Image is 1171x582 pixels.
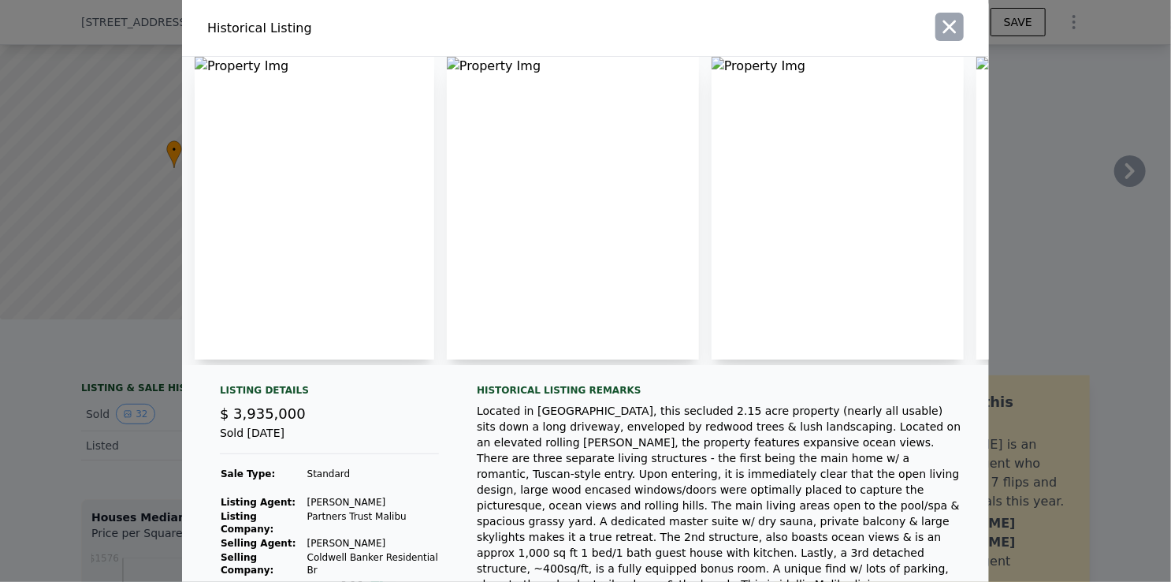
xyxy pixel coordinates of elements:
img: Property Img [195,57,434,360]
td: [PERSON_NAME] [307,536,439,550]
div: Listing Details [220,384,439,403]
div: Historical Listing [207,19,579,38]
div: Historical Listing remarks [477,384,964,397]
span: $ 3,935,000 [220,405,306,422]
strong: Sale Type: [221,468,275,479]
img: Property Img [712,57,964,360]
div: Sold [DATE] [220,425,439,454]
strong: Selling Agent: [221,538,296,549]
td: Partners Trust Malibu [307,509,439,536]
strong: Selling Company: [221,552,273,576]
strong: Listing Company: [221,511,273,535]
td: [PERSON_NAME] [307,495,439,509]
td: Coldwell Banker Residential Br [307,550,439,577]
img: Property Img [447,57,699,360]
td: Standard [307,467,439,481]
strong: Listing Agent: [221,497,296,508]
